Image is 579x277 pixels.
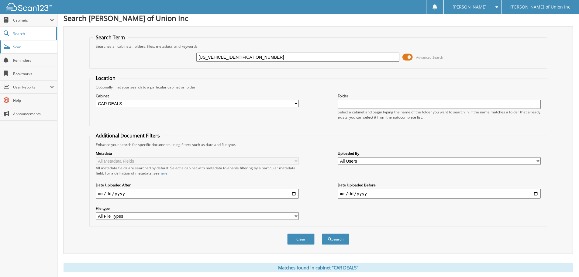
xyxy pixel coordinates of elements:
[287,234,315,245] button: Clear
[13,44,54,50] span: Scan
[13,58,54,63] span: Reminders
[93,44,544,49] div: Searches all cabinets, folders, files, metadata, and keywords
[13,71,54,76] span: Bookmarks
[93,132,163,139] legend: Additional Document Filters
[93,142,544,147] div: Enhance your search for specific documents using filters such as date and file type.
[453,5,487,9] span: [PERSON_NAME]
[13,85,50,90] span: User Reports
[322,234,349,245] button: Search
[96,206,299,211] label: File type
[338,189,541,199] input: end
[416,55,443,60] span: Advanced Search
[160,171,167,176] a: here
[338,182,541,188] label: Date Uploaded Before
[93,75,119,81] legend: Location
[338,109,541,120] div: Select a cabinet and begin typing the name of the folder you want to search in. If the name match...
[6,3,52,11] img: scan123-logo-white.svg
[13,111,54,116] span: Announcements
[93,85,544,90] div: Optionally limit your search to a particular cabinet or folder
[13,31,53,36] span: Search
[64,13,573,23] h1: Search [PERSON_NAME] of Union Inc
[96,189,299,199] input: start
[96,93,299,99] label: Cabinet
[13,18,50,23] span: Cabinets
[93,34,128,41] legend: Search Term
[338,93,541,99] label: Folder
[96,165,299,176] div: All metadata fields are searched by default. Select a cabinet with metadata to enable filtering b...
[96,151,299,156] label: Metadata
[510,5,570,9] span: [PERSON_NAME] of Union Inc
[96,182,299,188] label: Date Uploaded After
[13,98,54,103] span: Help
[64,263,573,272] div: Matches found in cabinet "CAR DEALS"
[338,151,541,156] label: Uploaded By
